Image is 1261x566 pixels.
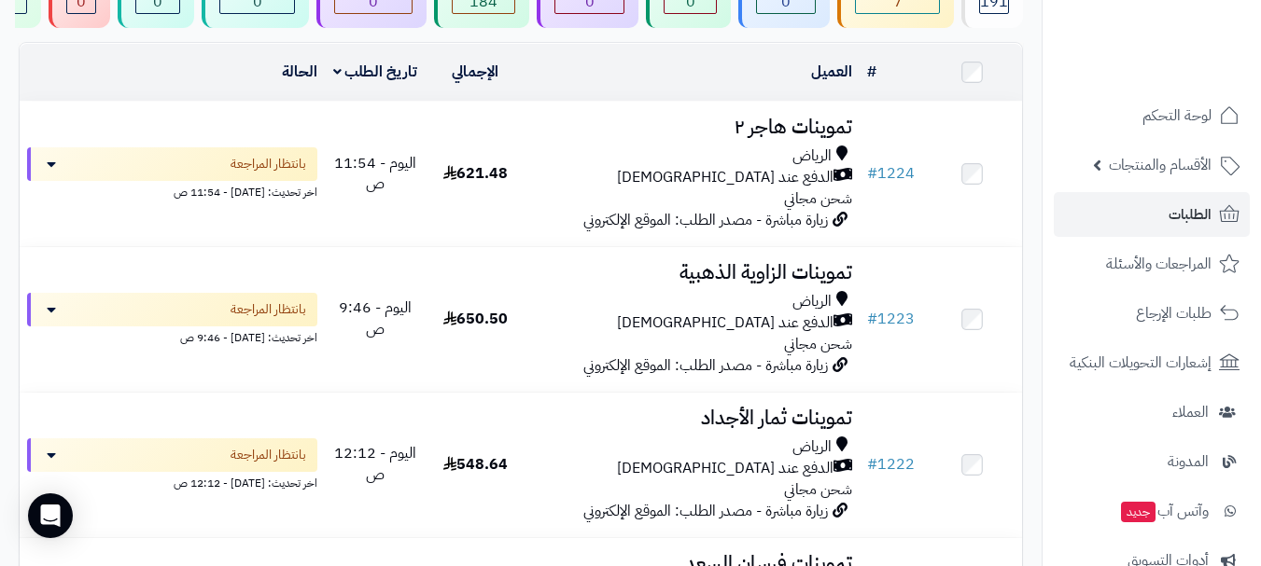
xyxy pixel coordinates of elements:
span: شحن مجاني [784,478,852,501]
a: وآتس آبجديد [1054,489,1250,533]
a: لوحة التحكم [1054,93,1250,138]
span: جديد [1121,502,1156,522]
span: زيارة مباشرة - مصدر الطلب: الموقع الإلكتروني [583,354,828,377]
span: لوحة التحكم [1142,103,1212,129]
div: اخر تحديث: [DATE] - 12:12 ص [27,472,317,491]
a: المدونة [1054,439,1250,484]
span: شحن مجاني [784,333,852,355]
div: اخر تحديث: [DATE] - 11:54 ص [27,181,317,200]
span: بانتظار المراجعة [231,155,306,173]
h3: تموينات الزاوية الذهبية [533,262,852,283]
span: # [867,453,877,476]
div: اخر تحديث: [DATE] - 9:46 ص [27,326,317,346]
span: اليوم - 11:54 ص [334,152,416,196]
h3: تموينات ثمار الأجداد [533,407,852,429]
a: # [867,61,876,83]
span: وآتس آب [1119,498,1209,524]
span: إشعارات التحويلات البنكية [1070,350,1212,376]
a: #1222 [867,453,915,476]
span: زيارة مباشرة - مصدر الطلب: الموقع الإلكتروني [583,500,828,522]
span: الرياض [792,436,832,458]
a: الطلبات [1054,192,1250,237]
span: # [867,162,877,185]
span: طلبات الإرجاع [1136,300,1212,326]
span: اليوم - 12:12 ص [334,442,416,486]
span: المدونة [1168,449,1209,475]
span: # [867,308,877,330]
img: logo-2.png [1134,49,1243,89]
span: بانتظار المراجعة [231,300,306,319]
div: Open Intercom Messenger [28,493,73,538]
h3: تموينات هاجر ٢ [533,117,852,138]
span: 650.50 [443,308,508,330]
span: الطلبات [1169,201,1212,228]
a: تاريخ الطلب [333,61,418,83]
span: العملاء [1172,399,1209,425]
a: الإجمالي [452,61,498,83]
a: المراجعات والأسئلة [1054,242,1250,286]
span: المراجعات والأسئلة [1106,251,1212,277]
span: شحن مجاني [784,187,852,210]
span: 548.64 [443,453,508,476]
a: العميل [811,61,852,83]
span: الرياض [792,145,832,167]
span: الدفع عند [DEMOGRAPHIC_DATA] [617,167,834,188]
span: الدفع عند [DEMOGRAPHIC_DATA] [617,458,834,479]
a: طلبات الإرجاع [1054,291,1250,336]
span: اليوم - 9:46 ص [339,297,412,340]
span: 621.48 [443,162,508,185]
span: الرياض [792,291,832,312]
span: الدفع عند [DEMOGRAPHIC_DATA] [617,312,834,334]
span: بانتظار المراجعة [231,446,306,464]
a: #1223 [867,308,915,330]
span: الأقسام والمنتجات [1109,152,1212,178]
a: الحالة [282,61,317,83]
span: زيارة مباشرة - مصدر الطلب: الموقع الإلكتروني [583,209,828,231]
a: #1224 [867,162,915,185]
a: العملاء [1054,390,1250,435]
a: إشعارات التحويلات البنكية [1054,340,1250,385]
